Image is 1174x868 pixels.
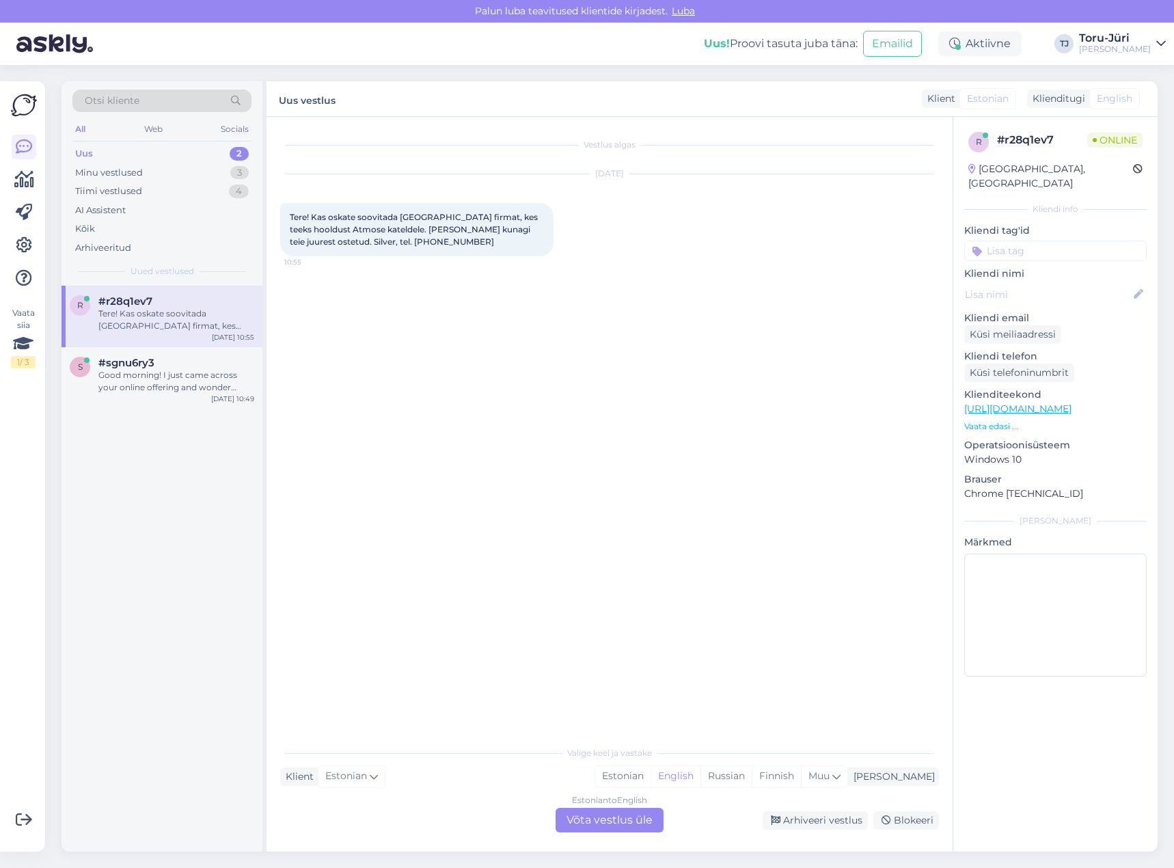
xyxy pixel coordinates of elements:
span: #r28q1ev7 [98,295,152,308]
div: [PERSON_NAME] [848,770,935,784]
div: Kliendi info [964,203,1147,215]
label: Uus vestlus [279,90,336,108]
div: [PERSON_NAME] [1079,44,1151,55]
div: Kõik [75,222,95,236]
div: 1 / 3 [11,356,36,368]
p: Windows 10 [964,452,1147,467]
span: Tere! Kas oskate soovitada [GEOGRAPHIC_DATA] firmat, kes teeks hooldust Atmose kateldele. [PERSON... [290,212,540,247]
p: Kliendi tag'id [964,223,1147,238]
div: Good morning! I just came across your online offering and wonder whether you would ship to [GEOGR... [98,369,254,394]
div: Blokeeri [873,811,939,830]
p: Kliendi telefon [964,349,1147,364]
div: Arhiveeritud [75,241,131,255]
div: TJ [1054,34,1074,53]
span: English [1097,92,1132,106]
div: Küsi telefoninumbrit [964,364,1074,382]
div: Klient [280,770,314,784]
a: [URL][DOMAIN_NAME] [964,403,1071,415]
div: [DATE] 10:55 [212,332,254,342]
div: Proovi tasuta juba täna: [704,36,858,52]
div: 3 [230,166,249,180]
div: Uus [75,147,93,161]
span: r [77,300,83,310]
div: Võta vestlus üle [556,808,664,832]
div: Toru-Jüri [1079,33,1151,44]
div: 2 [230,147,249,161]
div: [DATE] 10:49 [211,394,254,404]
span: Estonian [967,92,1009,106]
div: Klienditugi [1027,92,1085,106]
div: AI Assistent [75,204,126,217]
div: Tiimi vestlused [75,185,142,198]
span: 10:55 [284,257,336,267]
div: Estonian [595,766,651,787]
input: Lisa tag [964,241,1147,261]
div: Küsi meiliaadressi [964,325,1061,344]
span: Otsi kliente [85,94,139,108]
span: Uued vestlused [131,265,194,277]
div: Valige keel ja vastake [280,747,939,759]
p: Brauser [964,472,1147,487]
div: Arhiveeri vestlus [763,811,868,830]
span: Muu [808,770,830,782]
div: Russian [700,766,752,787]
div: 4 [229,185,249,198]
img: Askly Logo [11,92,37,118]
p: Chrome [TECHNICAL_ID] [964,487,1147,501]
span: #sgnu6ry3 [98,357,154,369]
div: All [72,120,88,138]
div: Estonian to English [572,794,647,806]
div: [DATE] [280,167,939,180]
a: Toru-Jüri[PERSON_NAME] [1079,33,1166,55]
div: Vaata siia [11,307,36,368]
div: Vestlus algas [280,139,939,151]
span: s [78,362,83,372]
p: Operatsioonisüsteem [964,438,1147,452]
p: Kliendi email [964,311,1147,325]
p: Klienditeekond [964,388,1147,402]
div: Finnish [752,766,801,787]
span: Online [1087,133,1143,148]
input: Lisa nimi [965,287,1131,302]
div: [GEOGRAPHIC_DATA], [GEOGRAPHIC_DATA] [968,162,1133,191]
div: Aktiivne [938,31,1022,56]
span: Estonian [325,769,367,784]
div: Minu vestlused [75,166,143,180]
div: English [651,766,700,787]
b: Uus! [704,37,730,50]
p: Vaata edasi ... [964,420,1147,433]
p: Märkmed [964,535,1147,550]
div: Web [141,120,165,138]
div: Socials [218,120,251,138]
div: # r28q1ev7 [997,132,1087,148]
span: r [976,137,982,147]
span: Luba [668,5,699,17]
div: Tere! Kas oskate soovitada [GEOGRAPHIC_DATA] firmat, kes teeks hooldust Atmose kateldele. [PERSON... [98,308,254,332]
div: Klient [922,92,955,106]
button: Emailid [863,31,922,57]
p: Kliendi nimi [964,267,1147,281]
div: [PERSON_NAME] [964,515,1147,527]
